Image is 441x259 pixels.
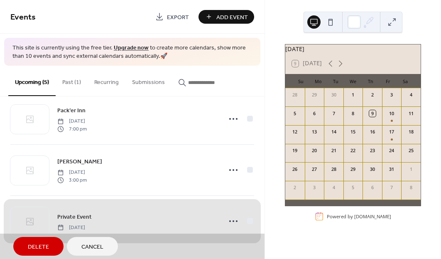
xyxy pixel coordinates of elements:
[292,128,298,135] div: 12
[285,44,421,54] div: [DATE]
[330,91,337,98] div: 30
[292,110,298,117] div: 5
[330,166,337,173] div: 28
[330,147,337,154] div: 21
[388,110,395,117] div: 10
[408,166,414,173] div: 1
[388,147,395,154] div: 24
[330,110,337,117] div: 7
[12,44,252,60] span: This site is currently using the free tier. to create more calendars, show more than 10 events an...
[369,128,376,135] div: 16
[354,213,391,220] a: [DOMAIN_NAME]
[369,147,376,154] div: 23
[167,13,189,22] span: Export
[8,66,56,96] button: Upcoming (5)
[388,91,395,98] div: 3
[327,213,391,220] div: Powered by
[311,147,318,154] div: 20
[81,243,103,252] span: Cancel
[408,110,414,117] div: 11
[362,74,379,88] div: Th
[311,110,318,117] div: 6
[408,91,414,98] div: 4
[292,184,298,191] div: 2
[309,74,327,88] div: Mo
[114,42,149,54] a: Upgrade now
[149,10,195,24] a: Export
[10,9,36,25] span: Events
[216,13,248,22] span: Add Event
[369,91,376,98] div: 2
[292,166,298,173] div: 26
[388,184,395,191] div: 7
[408,184,414,191] div: 8
[388,128,395,135] div: 17
[125,66,171,95] button: Submissions
[67,237,118,256] button: Cancel
[350,91,356,98] div: 1
[292,91,298,98] div: 28
[311,128,318,135] div: 13
[369,110,376,117] div: 9
[408,128,414,135] div: 18
[311,91,318,98] div: 29
[198,10,254,24] button: Add Event
[350,110,356,117] div: 8
[56,66,88,95] button: Past (1)
[327,74,344,88] div: Tu
[379,74,397,88] div: Fr
[350,147,356,154] div: 22
[369,166,376,173] div: 30
[369,184,376,191] div: 6
[311,166,318,173] div: 27
[350,128,356,135] div: 15
[330,184,337,191] div: 4
[397,74,414,88] div: Sa
[292,147,298,154] div: 19
[408,147,414,154] div: 25
[330,128,337,135] div: 14
[292,74,309,88] div: Su
[388,166,395,173] div: 31
[311,184,318,191] div: 3
[28,243,49,252] span: Delete
[13,237,64,256] button: Delete
[344,74,362,88] div: We
[350,166,356,173] div: 29
[350,184,356,191] div: 5
[88,66,125,95] button: Recurring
